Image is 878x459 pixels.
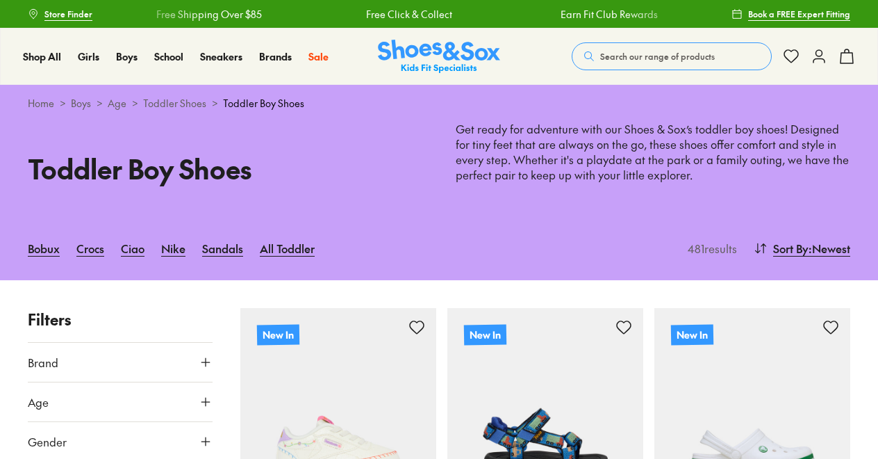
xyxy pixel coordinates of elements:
a: Boys [116,49,138,64]
span: Store Finder [44,8,92,20]
p: 481 results [682,240,737,257]
span: Boys [116,49,138,63]
p: New In [671,324,713,345]
a: Home [28,96,54,111]
img: SNS_Logo_Responsive.svg [378,40,500,74]
p: New In [464,324,506,345]
span: Search our range of products [600,50,715,63]
button: Age [28,382,213,421]
a: Free Shipping Over $85 [154,7,260,22]
p: Filters [28,308,213,331]
span: Brand [28,354,58,371]
a: Free Click & Collect [364,7,450,22]
button: Brand [28,343,213,382]
a: Sale [308,49,329,64]
span: Age [28,394,49,410]
span: Girls [78,49,99,63]
p: Get ready for adventure with our Shoes & Sox’s toddler boy shoes! Designed for tiny feet that are... [456,122,850,183]
a: Book a FREE Expert Fitting [731,1,850,26]
span: Gender [28,433,67,450]
span: Shop All [23,49,61,63]
span: Book a FREE Expert Fitting [748,8,850,20]
a: Toddler Shoes [143,96,206,111]
a: Age [108,96,126,111]
a: Store Finder [28,1,92,26]
a: Ciao [121,233,144,264]
span: Toddler Boy Shoes [223,96,304,111]
span: School [154,49,183,63]
a: Brands [259,49,292,64]
span: Sneakers [200,49,242,63]
a: Earn Fit Club Rewards [558,7,656,22]
a: Girls [78,49,99,64]
a: Sneakers [200,49,242,64]
span: Sort By [773,240,809,257]
a: Boys [71,96,91,111]
span: : Newest [809,240,850,257]
h1: Toddler Boy Shoes [28,149,422,188]
a: Sandals [202,233,243,264]
a: All Toddler [260,233,315,264]
a: Nike [161,233,185,264]
span: Brands [259,49,292,63]
a: Bobux [28,233,60,264]
a: Crocs [76,233,104,264]
button: Sort By:Newest [754,233,850,264]
a: School [154,49,183,64]
a: Shop All [23,49,61,64]
a: Shoes & Sox [378,40,500,74]
div: > > > > [28,96,850,111]
span: Sale [308,49,329,63]
p: New In [257,324,299,345]
button: Search our range of products [572,42,772,70]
